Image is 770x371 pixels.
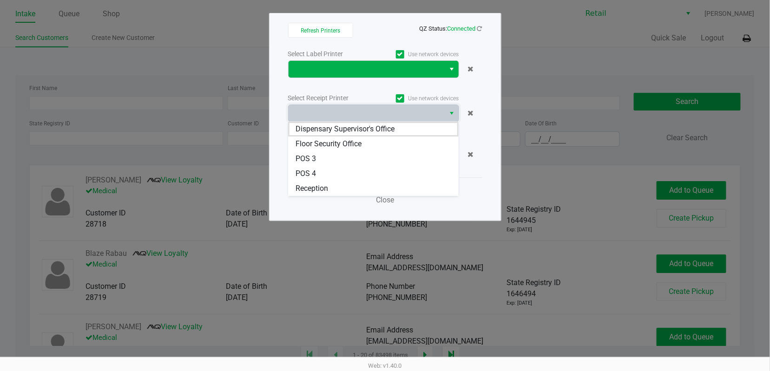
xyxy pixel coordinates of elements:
div: Select Receipt Printer [288,93,374,103]
span: QZ Status: [420,25,482,32]
span: POS 4 [296,168,316,179]
span: Dispensary Supervisor's Office [296,124,395,135]
div: Select Label Printer [288,49,374,59]
label: Use network devices [374,94,459,103]
button: Refresh Printers [288,23,353,38]
label: Use network devices [374,50,459,59]
span: Refresh Printers [301,27,340,34]
span: Floor Security Office [296,138,362,150]
span: Connected [448,25,476,32]
span: Web: v1.40.0 [369,362,402,369]
span: Reception [296,183,328,194]
span: POS 3 [296,153,316,164]
button: Select [445,61,459,78]
span: Close [376,195,394,204]
button: Select [445,105,459,122]
button: Close [371,191,399,209]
